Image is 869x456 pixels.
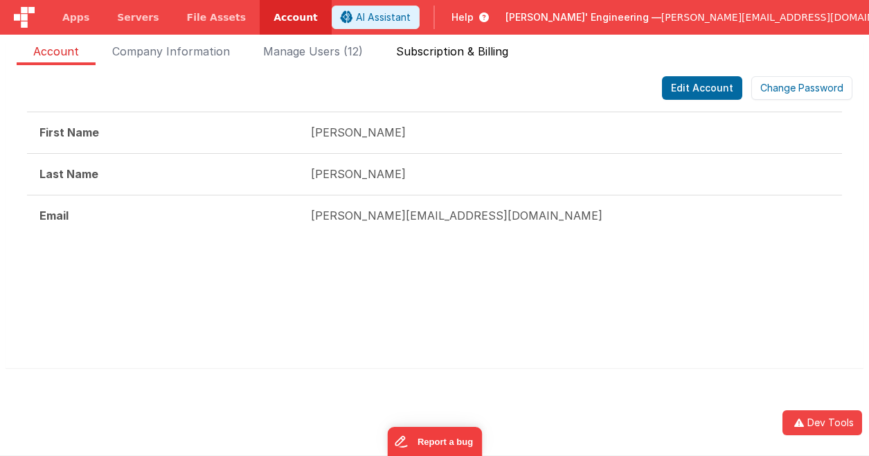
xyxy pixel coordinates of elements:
span: Company Information [112,43,230,65]
button: AI Assistant [332,6,420,29]
button: Change Password [751,76,852,100]
span: Servers [117,10,159,24]
td: [PERSON_NAME] [298,112,842,154]
span: Manage Users (12) [263,43,363,65]
span: Apps [62,10,89,24]
td: [PERSON_NAME] [298,153,842,195]
iframe: Marker.io feedback button [387,427,482,456]
span: Subscription & Billing [396,43,508,65]
td: [PERSON_NAME][EMAIL_ADDRESS][DOMAIN_NAME] [298,195,842,236]
span: [PERSON_NAME]' Engineering — [505,10,661,24]
strong: First Name [39,125,99,139]
span: AI Assistant [356,10,411,24]
span: Account [33,43,79,60]
span: Help [451,10,474,24]
strong: Last Name [39,167,98,181]
strong: Email [39,209,69,222]
button: Dev Tools [782,410,862,435]
button: Edit Account [662,76,742,100]
span: File Assets [187,10,247,24]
